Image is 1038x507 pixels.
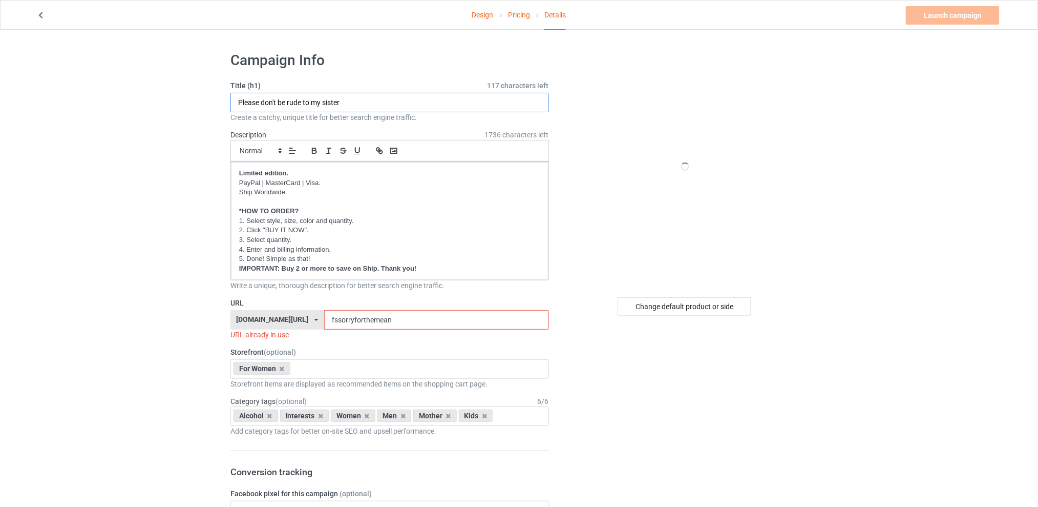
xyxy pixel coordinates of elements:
div: [DOMAIN_NAME][URL] [237,316,309,323]
label: URL [230,298,549,308]
label: Facebook pixel for this campaign [230,489,549,499]
span: (optional) [340,490,372,498]
p: PayPal | MasterCard | Visa. [239,178,540,188]
strong: IMPORTANT: Buy 2 or more to save on Ship. Thank you! [239,265,416,272]
span: (optional) [264,348,296,356]
label: Description [230,131,266,139]
h1: Campaign Info [230,51,549,70]
label: Title (h1) [230,80,549,91]
div: Add category tags for better on-site SEO and upsell performance. [230,426,549,436]
div: Change default product or side [618,297,751,316]
label: Storefront [230,347,549,357]
p: 2. Click "BUY IT NOW". [239,226,540,235]
div: For Women [234,362,290,375]
div: 6 / 6 [538,396,549,407]
p: Ship Worldwide. [239,188,540,197]
strong: *HOW TO ORDER? [239,207,299,215]
div: Alcohol [234,410,278,422]
div: Details [544,1,566,30]
span: 1736 characters left [485,130,549,140]
div: Interests [280,410,329,422]
div: Kids [459,410,493,422]
p: 5. Done! Simple as that! [239,254,540,264]
p: 3. Select quantity. [239,235,540,245]
span: (optional) [276,397,307,405]
label: Category tags [230,396,307,407]
div: Write a unique, thorough description for better search engine traffic. [230,280,549,291]
strong: Limited edition. [239,169,288,177]
p: 1. Select style, size, color and quantity. [239,216,540,226]
div: Create a catchy, unique title for better search engine traffic. [230,112,549,123]
p: 4. Enter and billing information. [239,245,540,255]
div: Men [377,410,412,422]
h3: Conversion tracking [230,466,549,478]
div: Mother [413,410,457,422]
a: Design [472,1,494,29]
div: Storefront items are displayed as recommended items on the shopping cart page. [230,379,549,389]
div: Women [331,410,375,422]
span: 117 characters left [488,80,549,91]
div: URL already in use [230,330,549,340]
a: Pricing [508,1,530,29]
